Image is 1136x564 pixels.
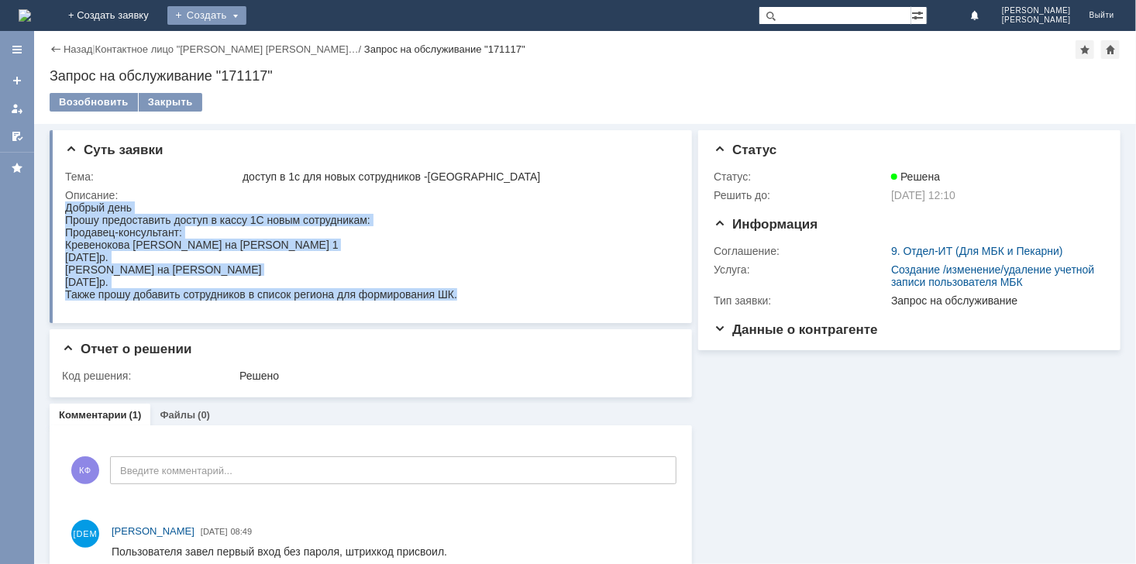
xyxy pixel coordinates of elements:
[160,409,195,421] a: Файлы
[911,7,927,22] span: Расширенный поиск
[19,9,31,22] a: Перейти на домашнюю страницу
[62,342,191,356] span: Отчет о решении
[64,43,92,55] a: Назад
[714,322,878,337] span: Данные о контрагенте
[5,68,29,93] a: Создать заявку
[201,527,228,536] span: [DATE]
[112,525,194,537] span: [PERSON_NAME]
[714,143,776,157] span: Статус
[891,263,1094,288] a: Создание /изменение/удаление учетной записи пользователя МБК
[59,409,127,421] a: Комментарии
[714,294,888,307] div: Тип заявки:
[62,370,236,382] div: Код решения:
[167,6,246,25] div: Создать
[112,524,194,539] a: [PERSON_NAME]
[714,245,888,257] div: Соглашение:
[1101,40,1120,59] div: Сделать домашней страницей
[71,456,99,484] span: КФ
[243,170,670,183] div: доступ в 1с для новых сотрудников -[GEOGRAPHIC_DATA]
[891,294,1098,307] div: Запрос на обслуживание
[92,43,95,54] div: |
[19,9,31,22] img: logo
[231,527,253,536] span: 08:49
[50,68,1121,84] div: Запрос на обслуживание "171117"
[5,124,29,149] a: Мои согласования
[364,43,525,55] div: Запрос на обслуживание "171117"
[1076,40,1094,59] div: Добавить в избранное
[891,245,1063,257] a: 9. Отдел-ИТ (Для МБК и Пекарни)
[65,189,673,201] div: Описание:
[1002,6,1071,15] span: [PERSON_NAME]
[95,43,364,55] div: /
[65,170,239,183] div: Тема:
[714,263,888,276] div: Услуга:
[891,189,955,201] span: [DATE] 12:10
[714,170,888,183] div: Статус:
[239,370,670,382] div: Решено
[95,43,359,55] a: Контактное лицо "[PERSON_NAME] [PERSON_NAME]…
[714,217,818,232] span: Информация
[5,96,29,121] a: Мои заявки
[1002,15,1071,25] span: [PERSON_NAME]
[198,409,210,421] div: (0)
[714,189,888,201] div: Решить до:
[129,409,142,421] div: (1)
[891,170,940,183] span: Решена
[65,143,163,157] span: Суть заявки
